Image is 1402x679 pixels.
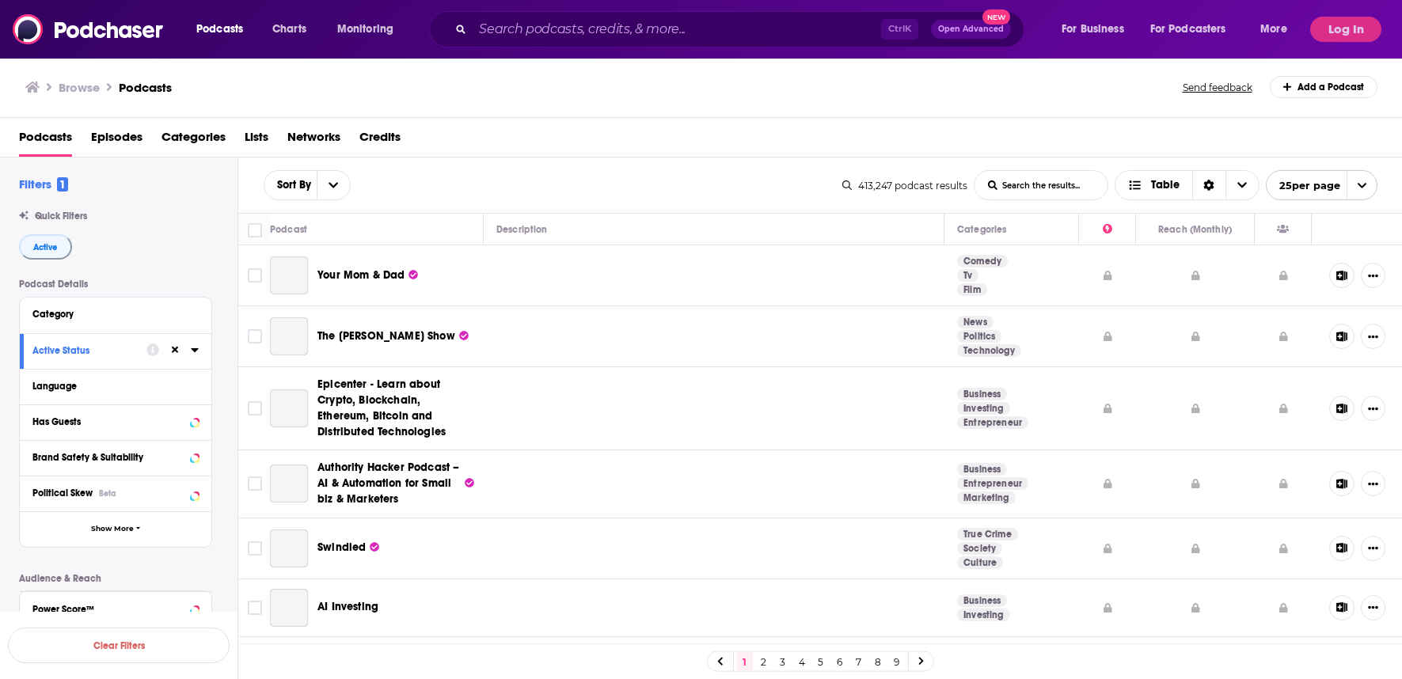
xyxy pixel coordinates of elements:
[794,652,810,671] a: 4
[881,19,918,40] span: Ctrl K
[317,267,418,283] a: Your Mom & Dad
[196,18,243,40] span: Podcasts
[957,330,1001,343] a: Politics
[1361,263,1385,288] button: Show More Button
[33,243,58,252] span: Active
[19,124,72,157] span: Podcasts
[957,556,1003,569] a: Culture
[1151,180,1180,191] span: Table
[19,234,72,260] button: Active
[270,220,307,239] div: Podcast
[1361,536,1385,561] button: Show More Button
[317,599,378,615] a: AI Investing
[1140,17,1249,42] button: open menu
[32,416,185,427] div: Has Guests
[1192,171,1225,199] div: Sort Direction
[248,401,262,415] span: Toggle select row
[832,652,848,671] a: 6
[496,220,547,239] div: Description
[32,340,146,360] button: Active Status
[32,487,93,499] span: Political Skew
[957,220,1006,239] div: Categories
[957,491,1016,504] a: Marketing
[957,402,1010,415] a: Investing
[287,124,340,157] a: Networks
[1310,17,1381,42] button: Log In
[957,477,1028,490] a: Entrepreneur
[1277,220,1289,239] div: Has Guests
[317,377,474,440] a: Epicenter - Learn about Crypto, Blockchain, Ethereum, Bitcoin and Distributed Technologies
[270,465,308,503] a: Authority Hacker Podcast – AI & Automation for Small biz & Marketers
[317,171,350,199] button: open menu
[32,604,185,615] div: Power Score™
[982,9,1011,25] span: New
[264,180,317,191] button: open menu
[262,17,316,42] a: Charts
[359,124,401,157] a: Credits
[1115,170,1260,200] h2: Choose View
[35,211,87,222] span: Quick Filters
[957,255,1008,267] a: Comedy
[957,528,1018,541] a: True Crime
[337,18,393,40] span: Monitoring
[938,25,1004,33] span: Open Advanced
[32,304,199,324] button: Category
[957,388,1007,400] a: Business
[245,124,268,157] a: Lists
[1270,76,1378,98] a: Add a Podcast
[185,17,264,42] button: open menu
[870,652,886,671] a: 8
[326,17,414,42] button: open menu
[91,124,142,157] a: Episodes
[99,488,116,499] div: Beta
[1266,170,1377,200] button: open menu
[756,652,772,671] a: 2
[1260,18,1287,40] span: More
[737,652,753,671] a: 1
[317,541,366,554] span: Swindled
[91,525,134,533] span: Show More
[957,594,1007,607] a: Business
[32,483,199,503] button: Political SkewBeta
[317,329,455,343] span: The [PERSON_NAME] Show
[272,18,306,40] span: Charts
[32,309,188,320] div: Category
[248,601,262,615] span: Toggle select row
[119,80,172,95] a: Podcasts
[19,279,212,290] p: Podcast Details
[32,345,136,356] div: Active Status
[264,170,351,200] h2: Choose List sort
[248,476,262,491] span: Toggle select row
[317,377,446,438] span: Epicenter - Learn about Crypto, Blockchain, Ethereum, Bitcoin and Distributed Technologies
[270,529,308,567] a: Swindled
[1361,471,1385,496] button: Show More Button
[1051,17,1144,42] button: open menu
[13,14,165,44] img: Podchaser - Follow, Share and Rate Podcasts
[317,600,378,613] span: AI Investing
[1361,324,1385,349] button: Show More Button
[248,329,262,343] span: Toggle select row
[270,317,308,355] a: The Peter McCormack Show
[32,376,199,396] button: Language
[931,20,1011,39] button: Open AdvancedNew
[161,124,226,157] a: Categories
[889,652,905,671] a: 9
[851,652,867,671] a: 7
[1062,18,1124,40] span: For Business
[444,11,1039,47] div: Search podcasts, credits, & more...
[842,180,967,192] div: 413,247 podcast results
[270,256,308,294] a: Your Mom & Dad
[32,412,199,431] button: Has Guests
[317,460,474,507] a: Authority Hacker Podcast – AI & Automation for Small biz & Marketers
[1249,17,1307,42] button: open menu
[957,416,1028,429] a: Entrepreneur
[317,540,379,556] a: Swindled
[270,389,308,427] a: Epicenter - Learn about Crypto, Blockchain, Ethereum, Bitcoin and Distributed Technologies
[1267,173,1340,198] span: 25 per page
